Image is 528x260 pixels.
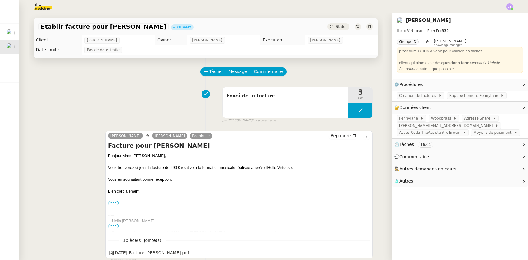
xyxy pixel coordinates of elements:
img: users%2F7nLfdXEOePNsgCtodsK58jnyGKv1%2Favatar%2FIMG_1682.jpeg [6,29,15,37]
span: Commentaire [254,68,283,75]
span: 🧴 [394,179,413,183]
span: ⏲️ [394,142,438,147]
button: Répondre [328,132,358,139]
td: Client [34,35,82,45]
nz-tag: 16:04 [418,142,433,148]
span: 💬 [394,154,433,159]
span: Message [228,68,247,75]
app-user-label: Knowledge manager [434,39,466,47]
span: Adresse Share [464,115,493,121]
div: 🔐Données client [392,102,528,114]
span: Données client [399,105,431,110]
span: Rapprochement Pennylane [449,93,500,99]
span: [PERSON_NAME] [434,39,466,43]
div: Hello [PERSON_NAME], [112,218,370,259]
div: client qui aime avoir des : ou autant que possible [399,60,521,72]
a: [PERSON_NAME] [152,133,187,139]
span: Établir facture pour [PERSON_NAME] [41,24,166,30]
td: Date limite [34,45,82,55]
div: 🕵️Autres demandes en cours [392,163,528,175]
div: Vous en souhaitant bonne réception, [108,176,370,183]
div: Vous trouverez ci-joint la facture de 990 € relative à la formation musicale réalisée auprès d'He... [108,165,370,171]
h4: Facture pour [PERSON_NAME] [108,141,370,150]
img: users%2FlDmuo7YqqMXJgzDVJbaES5acHwn1%2Favatar%2F2021.08.31%20Photo%20Erwan%20Piano%20-%20Yellow%2... [397,17,403,24]
span: Accès Coda TheAssistant x Erwan [399,130,463,136]
img: users%2FlDmuo7YqqMXJgzDVJbaES5acHwn1%2Favatar%2F2021.08.31%20Photo%20Erwan%20Piano%20-%20Yellow%2... [6,43,15,51]
span: Répondre [330,133,351,139]
span: ••• [108,224,119,228]
span: Plan Pro [427,29,442,33]
span: Pas de date limite [87,47,120,53]
span: 3 [348,89,372,96]
span: ⚙️ [394,81,426,88]
div: Ouvert [177,25,191,29]
span: Envoi de la facture [226,91,345,100]
button: Tâche [200,67,225,76]
span: 🔐 [394,104,434,111]
span: Autres demandes en cours [399,166,456,171]
div: 💬Commentaires [392,151,528,163]
span: 🕵️ [394,166,459,171]
span: 1 [119,237,166,244]
div: procédure CODA à venir pour valider les tâches [399,48,521,54]
span: Woodbrass [431,115,454,121]
span: Knowledge manager [434,44,462,47]
strong: questions fermées [441,61,476,65]
em: oui/non, [406,67,420,71]
small: [PERSON_NAME] [222,118,276,123]
td: Owner [155,35,187,45]
span: min [348,96,372,101]
div: [DATE] Facture [PERSON_NAME].pdf [109,249,189,256]
span: Statut [336,25,347,29]
label: ••• [108,201,119,205]
span: par [222,118,228,123]
em: choix 1/choix 2 [399,61,500,71]
span: Commentaires [399,154,430,159]
span: 330 [442,29,449,33]
button: Commentaire [251,67,287,76]
span: Procédures [399,82,423,87]
span: Moyens de paiement [474,130,514,136]
span: [PERSON_NAME][EMAIL_ADDRESS][DOMAIN_NAME] [399,123,495,129]
a: Podobulle [190,133,212,139]
span: Tâche [209,68,222,75]
span: pièce(s) jointe(s) [126,238,161,243]
span: [PERSON_NAME] [192,37,222,43]
a: [PERSON_NAME] [406,18,451,23]
span: Autres [399,179,413,183]
div: Peux-tu stp établir une facture de 990€ pour [PERSON_NAME] (en cc) pour formation musicale. [112,230,370,236]
div: Bonjour Mme [PERSON_NAME], [108,153,370,159]
span: Hello Virtuoso [397,29,422,33]
span: [PERSON_NAME] [87,37,117,43]
a: [PERSON_NAME] [108,133,143,139]
div: ----- [108,212,370,218]
div: Bien cordialement, [108,188,370,194]
span: Tâches [399,142,414,147]
nz-tag: Groupe D [397,39,419,45]
span: Création de factures [399,93,438,99]
button: Message [225,67,251,76]
span: Pennylane [399,115,420,121]
div: ⏲️Tâches 16:04 [392,139,528,150]
span: il y a une heure [252,118,276,123]
div: 🧴Autres [392,175,528,187]
span: & [426,39,429,47]
span: [PERSON_NAME] [310,37,340,43]
div: ⚙️Procédures [392,79,528,91]
img: svg [506,3,513,10]
td: Exécutant [260,35,305,45]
